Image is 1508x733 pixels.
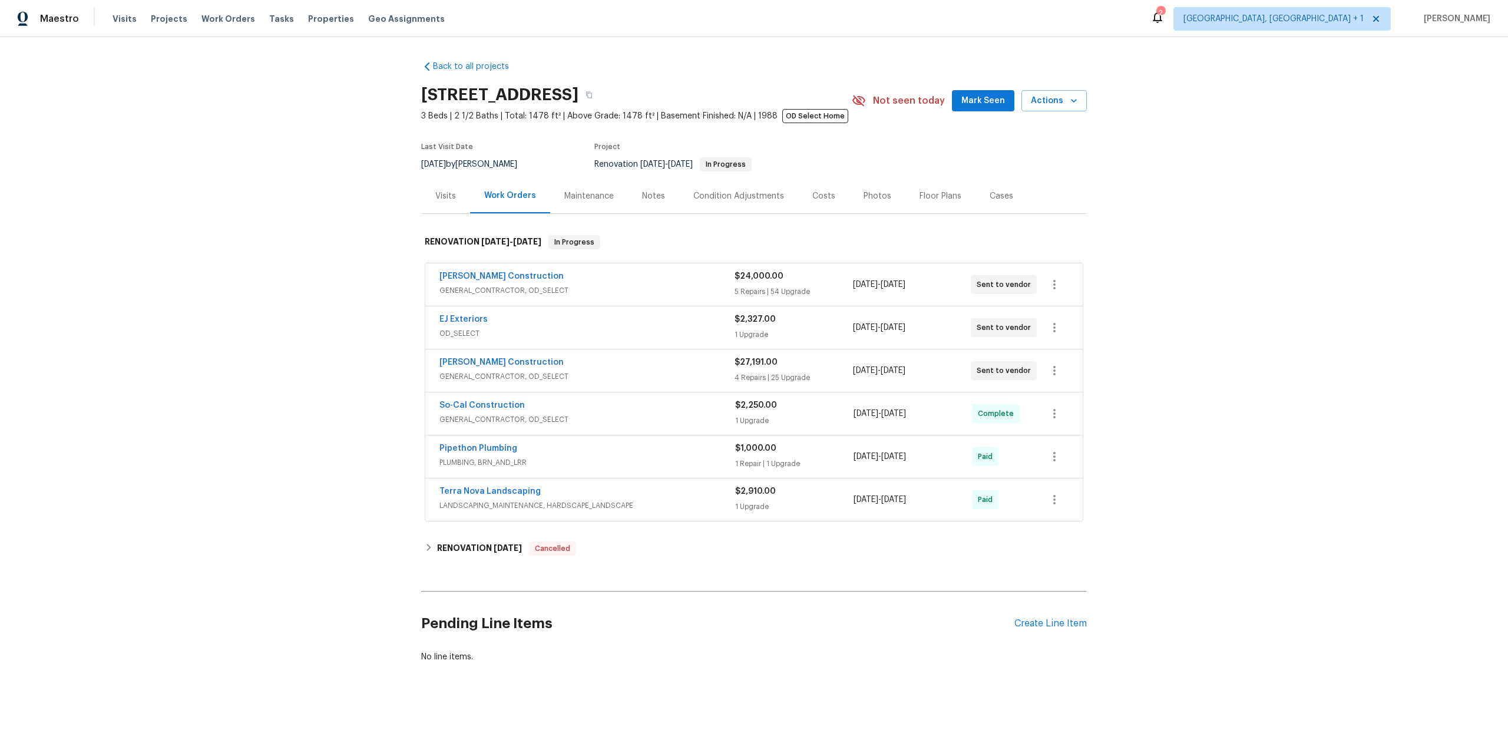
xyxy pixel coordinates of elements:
span: - [853,322,905,334]
span: Last Visit Date [421,143,473,150]
span: [DATE] [881,410,906,418]
a: So-Cal Construction [439,401,525,410]
span: [DATE] [668,160,693,169]
span: $2,327.00 [735,315,776,323]
div: Create Line Item [1014,618,1087,629]
div: Visits [435,190,456,202]
span: - [854,451,906,463]
span: $1,000.00 [735,444,776,453]
h2: Pending Line Items [421,596,1014,651]
span: $27,191.00 [735,358,778,367]
a: Back to all projects [421,61,534,72]
button: Copy Address [578,84,600,105]
h6: RENOVATION [425,235,541,249]
span: [DATE] [853,323,878,332]
button: Actions [1021,90,1087,112]
span: [DATE] [881,280,905,289]
span: - [853,365,905,377]
a: [PERSON_NAME] Construction [439,272,564,280]
span: [DATE] [881,496,906,504]
div: Costs [812,190,835,202]
span: Projects [151,13,187,25]
div: Photos [864,190,891,202]
span: [DATE] [481,237,510,246]
div: 1 Upgrade [735,501,854,513]
span: - [481,237,541,246]
a: [PERSON_NAME] Construction [439,358,564,367]
span: [DATE] [881,453,906,461]
span: $2,910.00 [735,487,776,496]
span: OD_SELECT [439,328,735,339]
div: Condition Adjustments [693,190,784,202]
div: 1 Repair | 1 Upgrade [735,458,854,470]
a: EJ Exteriors [439,315,488,323]
span: Properties [308,13,354,25]
span: [DATE] [853,280,878,289]
div: Maintenance [564,190,614,202]
span: Cancelled [530,543,575,554]
div: 1 Upgrade [735,415,854,427]
div: Floor Plans [920,190,961,202]
span: [GEOGRAPHIC_DATA], [GEOGRAPHIC_DATA] + 1 [1183,13,1364,25]
h6: RENOVATION [437,542,522,556]
div: RENOVATION [DATE]Cancelled [421,534,1087,563]
h2: [STREET_ADDRESS] [421,89,578,101]
span: Maestro [40,13,79,25]
div: 5 Repairs | 54 Upgrade [735,286,852,298]
a: Terra Nova Landscaping [439,487,541,496]
span: - [854,408,906,420]
div: by [PERSON_NAME] [421,157,531,171]
span: [DATE] [513,237,541,246]
span: Actions [1031,94,1077,108]
div: Notes [642,190,665,202]
span: [DATE] [853,367,878,375]
button: Mark Seen [952,90,1014,112]
span: GENERAL_CONTRACTOR, OD_SELECT [439,414,735,425]
span: OD Select Home [782,109,848,123]
span: Not seen today [873,95,945,107]
span: GENERAL_CONTRACTOR, OD_SELECT [439,285,735,296]
span: GENERAL_CONTRACTOR, OD_SELECT [439,371,735,382]
span: In Progress [550,236,599,248]
span: [DATE] [854,496,878,504]
span: PLUMBING, BRN_AND_LRR [439,457,735,468]
span: Work Orders [201,13,255,25]
span: - [853,279,905,290]
span: [DATE] [854,453,878,461]
span: 3 Beds | 2 1/2 Baths | Total: 1478 ft² | Above Grade: 1478 ft² | Basement Finished: N/A | 1988 [421,110,852,122]
div: Cases [990,190,1013,202]
span: Paid [978,451,997,463]
span: Geo Assignments [368,13,445,25]
span: - [854,494,906,506]
span: [DATE] [494,544,522,552]
span: [DATE] [421,160,446,169]
span: Complete [978,408,1018,420]
span: $24,000.00 [735,272,783,280]
span: Sent to vendor [977,322,1036,334]
span: [DATE] [881,367,905,375]
span: Renovation [594,160,752,169]
span: - [640,160,693,169]
span: Mark Seen [961,94,1005,108]
span: [DATE] [881,323,905,332]
span: Sent to vendor [977,365,1036,377]
span: In Progress [701,161,750,168]
div: Work Orders [484,190,536,202]
div: 4 Repairs | 25 Upgrade [735,372,852,384]
span: Paid [978,494,997,506]
span: Sent to vendor [977,279,1036,290]
span: LANDSCAPING_MAINTENANCE, HARDSCAPE_LANDSCAPE [439,500,735,511]
div: RENOVATION [DATE]-[DATE]In Progress [421,223,1087,261]
span: Tasks [269,15,294,23]
span: Visits [113,13,137,25]
span: $2,250.00 [735,401,777,410]
span: [DATE] [854,410,878,418]
div: 1 Upgrade [735,329,852,341]
div: No line items. [421,651,1087,663]
span: Project [594,143,620,150]
span: [PERSON_NAME] [1419,13,1490,25]
a: Pipethon Plumbing [439,444,517,453]
span: [DATE] [640,160,665,169]
div: 2 [1156,7,1165,19]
